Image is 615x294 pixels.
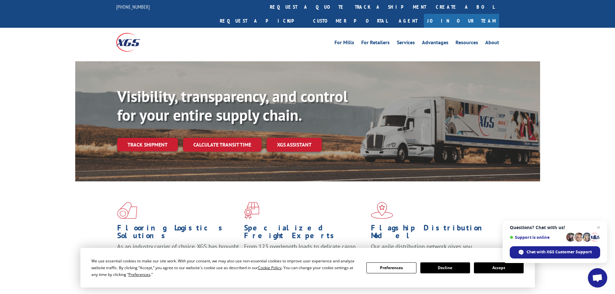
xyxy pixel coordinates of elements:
h1: Flooring Logistics Solutions [117,224,239,243]
a: Open chat [588,268,607,288]
button: Preferences [366,262,416,273]
a: For Mills [334,40,354,47]
a: Calculate transit time [183,138,261,152]
button: Decline [420,262,470,273]
h1: Specialized Freight Experts [244,224,366,243]
span: Chat with XGS Customer Support [527,249,592,255]
a: Request a pickup [215,14,308,28]
a: Join Our Team [424,14,499,28]
a: For Retailers [361,40,390,47]
a: Agent [392,14,424,28]
div: Cookie Consent Prompt [80,248,535,288]
span: Support is online [510,235,564,240]
a: Resources [456,40,478,47]
span: Preferences [128,272,150,277]
img: xgs-icon-total-supply-chain-intelligence-red [117,202,137,219]
a: Customer Portal [308,14,392,28]
img: xgs-icon-flagship-distribution-model-red [371,202,393,219]
a: Services [397,40,415,47]
a: Advantages [422,40,448,47]
span: As an industry carrier of choice, XGS has brought innovation and dedication to flooring logistics... [117,243,239,266]
h1: Flagship Distribution Model [371,224,493,243]
a: About [485,40,499,47]
span: Questions? Chat with us! [510,225,600,230]
span: Chat with XGS Customer Support [510,246,600,259]
a: [PHONE_NUMBER] [116,4,150,10]
div: We use essential cookies to make our site work. With your consent, we may also use non-essential ... [91,258,359,278]
a: Track shipment [117,138,178,151]
button: Accept [474,262,524,273]
span: Our agile distribution network gives you nationwide inventory management on demand. [371,243,490,258]
b: Visibility, transparency, and control for your entire supply chain. [117,86,348,125]
p: From 123 overlength loads to delicate cargo, our experienced staff knows the best way to move you... [244,243,366,271]
span: Cookie Policy [258,265,282,270]
img: xgs-icon-focused-on-flooring-red [244,202,259,219]
a: XGS ASSISTANT [267,138,322,152]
